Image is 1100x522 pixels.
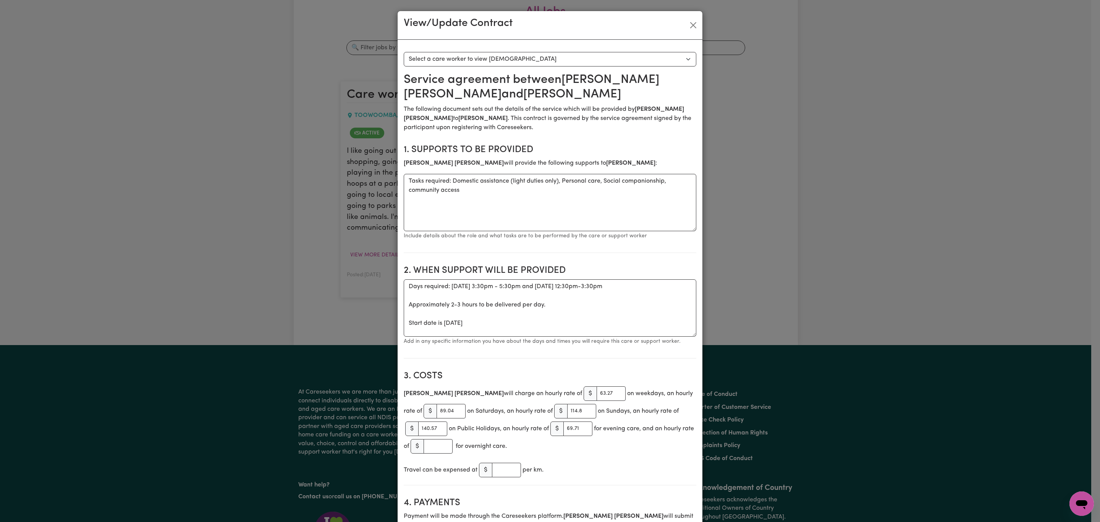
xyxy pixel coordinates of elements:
[550,421,564,436] span: $
[554,404,568,418] span: $
[404,279,696,337] textarea: Days required: [DATE] 3:30pm - 5:30pm and [DATE] 12:30pm-3:30pm Approximately 2-3 hours to be del...
[404,339,681,344] small: Add in any specific information you have about the days and times you will require this care or s...
[404,233,647,239] small: Include details about the role and what tasks are to be performed by the care or support worker
[404,73,696,102] h2: Service agreement between [PERSON_NAME] [PERSON_NAME] and [PERSON_NAME]
[584,386,597,401] span: $
[563,513,663,519] b: [PERSON_NAME] [PERSON_NAME]
[1069,491,1094,516] iframe: Button to launch messaging window, conversation in progress
[404,160,504,166] b: [PERSON_NAME] [PERSON_NAME]
[404,144,696,156] h2: 1. Supports to be provided
[404,174,696,231] textarea: Tasks required: Domestic assistance (light duties only), Personal care, Social companionship, com...
[405,421,419,436] span: $
[404,17,513,30] h3: View/Update Contract
[404,105,696,132] p: The following document sets out the details of the service which will be provided by to . This co...
[404,371,696,382] h2: 3. Costs
[404,159,696,168] p: will provide the following supports to :
[404,498,696,509] h2: 4. Payments
[404,265,696,276] h2: 2. When support will be provided
[479,463,492,477] span: $
[687,19,699,31] button: Close
[458,115,508,122] b: [PERSON_NAME]
[606,160,655,166] b: [PERSON_NAME]
[404,461,696,479] div: Travel can be expensed at per km.
[411,439,424,454] span: $
[404,391,504,397] b: [PERSON_NAME] [PERSON_NAME]
[424,404,437,418] span: $
[404,385,696,455] div: will charge an hourly rate of on weekdays, an hourly rate of on Saturdays, an hourly rate of on S...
